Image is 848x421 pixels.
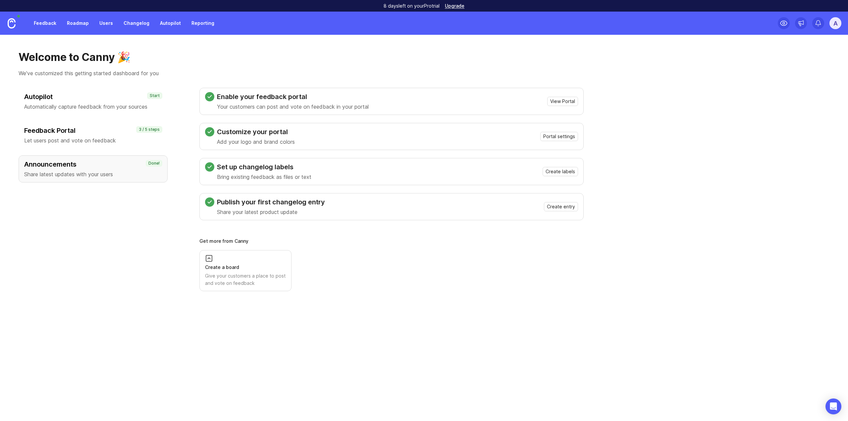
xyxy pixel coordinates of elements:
button: A [829,17,841,29]
button: Create labels [543,167,578,176]
button: Create entry [544,202,578,211]
button: Portal settings [540,132,578,141]
span: Portal settings [543,133,575,140]
p: Share latest updates with your users [24,170,162,178]
div: Create a board [205,264,286,271]
div: Give your customers a place to post and vote on feedback [205,272,286,287]
a: Roadmap [63,17,93,29]
p: We've customized this getting started dashboard for you [19,69,829,77]
span: Create entry [547,203,575,210]
h1: Welcome to Canny 🎉 [19,51,829,64]
h3: Feedback Portal [24,126,162,135]
button: AnnouncementsShare latest updates with your usersDone! [19,155,168,183]
p: Let users post and vote on feedback [24,136,162,144]
p: Add your logo and brand colors [217,138,295,146]
p: Done! [148,161,160,166]
p: Automatically capture feedback from your sources [24,103,162,111]
a: Create a boardGive your customers a place to post and vote on feedback [199,250,291,291]
span: View Portal [550,98,575,105]
p: Start [150,93,160,98]
div: Open Intercom Messenger [825,398,841,414]
h3: Publish your first changelog entry [217,197,325,207]
p: Share your latest product update [217,208,325,216]
a: Changelog [120,17,153,29]
div: Get more from Canny [199,239,584,243]
h3: Announcements [24,160,162,169]
a: Users [95,17,117,29]
a: Autopilot [156,17,185,29]
p: Your customers can post and vote on feedback in your portal [217,103,369,111]
button: AutopilotAutomatically capture feedback from your sourcesStart [19,88,168,115]
p: 3 / 5 steps [139,127,160,132]
p: Bring existing feedback as files or text [217,173,311,181]
p: 8 days left on your Pro trial [384,3,440,9]
a: Feedback [30,17,60,29]
h3: Customize your portal [217,127,295,136]
a: Reporting [187,17,218,29]
a: Upgrade [445,4,464,8]
span: Create labels [546,168,575,175]
img: Canny Home [8,18,16,28]
h3: Set up changelog labels [217,162,311,172]
h3: Enable your feedback portal [217,92,369,101]
h3: Autopilot [24,92,162,101]
button: View Portal [547,97,578,106]
button: Feedback PortalLet users post and vote on feedback3 / 5 steps [19,122,168,149]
